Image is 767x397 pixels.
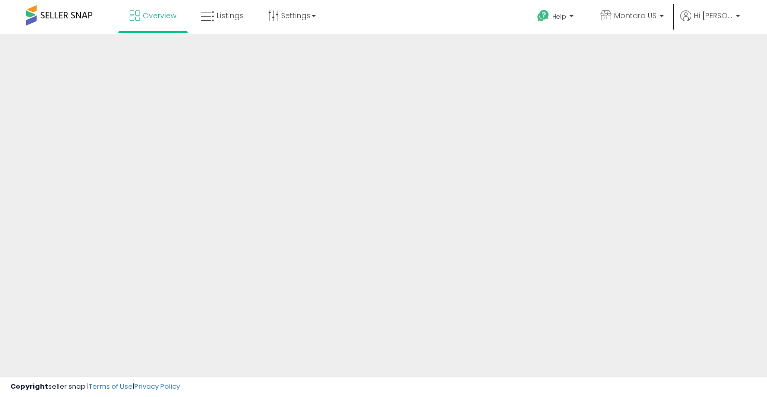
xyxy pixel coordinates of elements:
[614,10,657,21] span: Montaro US
[10,381,48,391] strong: Copyright
[552,12,566,21] span: Help
[694,10,733,21] span: Hi [PERSON_NAME]
[89,381,133,391] a: Terms of Use
[134,381,180,391] a: Privacy Policy
[529,2,584,34] a: Help
[143,10,176,21] span: Overview
[217,10,244,21] span: Listings
[537,9,550,22] i: Get Help
[10,382,180,392] div: seller snap | |
[680,10,740,34] a: Hi [PERSON_NAME]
